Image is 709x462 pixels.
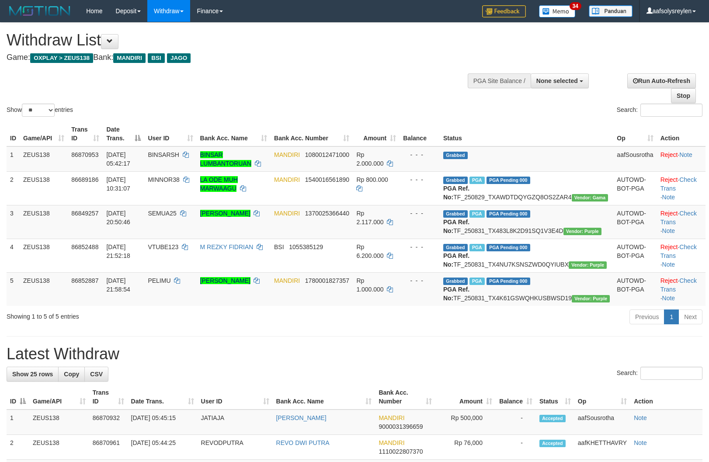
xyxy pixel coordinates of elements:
th: Game/API: activate to sort column ascending [20,122,68,146]
span: Rp 2.000.000 [356,151,383,167]
span: Rp 800.000 [356,176,388,183]
span: SEMUA25 [148,210,176,217]
img: MOTION_logo.png [7,4,73,17]
td: ZEUS138 [20,205,68,239]
img: Button%20Memo.svg [539,5,576,17]
td: [DATE] 05:45:15 [128,410,198,435]
td: REVODPUTRA [198,435,273,460]
span: JAGO [167,53,191,63]
a: REVO DWI PUTRA [276,439,330,446]
a: Check Trans [660,176,697,192]
th: Trans ID: activate to sort column ascending [68,122,103,146]
td: TF_250831_TX483L8K2D91SQ1V3E4D [440,205,613,239]
span: [DATE] 21:58:54 [106,277,130,293]
label: Show entries [7,104,73,117]
a: LA ODE MUH MARWAAGU [200,176,238,192]
td: · [657,146,706,172]
th: Bank Acc. Number: activate to sort column ascending [271,122,353,146]
span: Marked by aafsolysreylen [469,244,485,251]
img: Feedback.jpg [482,5,526,17]
td: · · [657,239,706,272]
a: Note [662,295,675,302]
span: PGA Pending [487,210,530,218]
a: Reject [660,243,678,250]
th: Bank Acc. Number: activate to sort column ascending [375,385,435,410]
span: Vendor URL: https://trx31.1velocity.biz [572,194,608,201]
td: · · [657,272,706,306]
th: Date Trans.: activate to sort column descending [103,122,144,146]
td: 86870932 [89,410,128,435]
span: OXPLAY > ZEUS138 [30,53,93,63]
a: Reject [660,176,678,183]
a: [PERSON_NAME] [200,277,250,284]
a: Copy [58,367,85,382]
span: 86852887 [71,277,98,284]
td: 2 [7,171,20,205]
td: 1 [7,410,29,435]
td: AUTOWD-BOT-PGA [613,272,657,306]
td: aafSousrotha [574,410,630,435]
b: PGA Ref. No: [443,286,469,302]
select: Showentries [22,104,55,117]
span: Grabbed [443,244,468,251]
span: Copy 1055385129 to clipboard [289,243,323,250]
a: BINSAR LUMBANTORUAN [200,151,251,167]
h1: Withdraw List [7,31,464,49]
td: ZEUS138 [20,239,68,272]
span: Grabbed [443,177,468,184]
input: Search: [640,367,702,380]
span: PGA Pending [487,278,530,285]
span: 34 [570,2,581,10]
button: None selected [531,73,589,88]
td: [DATE] 05:44:25 [128,435,198,460]
div: - - - [403,150,436,159]
span: Copy [64,371,79,378]
a: M REZKY FIDRIAN [200,243,254,250]
th: Bank Acc. Name: activate to sort column ascending [197,122,271,146]
span: Rp 2.117.000 [356,210,383,226]
td: ZEUS138 [29,410,89,435]
td: - [496,410,536,435]
span: MANDIRI [274,277,300,284]
span: [DATE] 21:52:18 [106,243,130,259]
span: Copy 1540016561890 to clipboard [305,176,349,183]
input: Search: [640,104,702,117]
td: TF_250831_TX4NU7KSNSZWD0QYIUBX [440,239,613,272]
th: Game/API: activate to sort column ascending [29,385,89,410]
th: User ID: activate to sort column ascending [198,385,273,410]
span: 86689186 [71,176,98,183]
th: Op: activate to sort column ascending [574,385,630,410]
a: Note [634,414,647,421]
th: Bank Acc. Name: activate to sort column ascending [273,385,375,410]
td: 2 [7,435,29,460]
span: Copy 1780001827357 to clipboard [305,277,349,284]
a: Show 25 rows [7,367,59,382]
div: Showing 1 to 5 of 5 entries [7,309,289,321]
span: Copy 1110022807370 to clipboard [379,448,423,455]
td: ZEUS138 [20,272,68,306]
span: CSV [90,371,103,378]
a: [PERSON_NAME] [276,414,327,421]
th: Balance: activate to sort column ascending [496,385,536,410]
th: Action [630,385,702,410]
td: 86870961 [89,435,128,460]
td: aafKHETTHAVRY [574,435,630,460]
span: Marked by aafkaynarin [469,177,485,184]
span: BSI [274,243,284,250]
a: Previous [629,309,664,324]
span: PGA Pending [487,244,530,251]
span: Copy 1370025366440 to clipboard [305,210,349,217]
span: Vendor URL: https://trx4.1velocity.biz [572,295,610,302]
label: Search: [617,367,702,380]
th: Action [657,122,706,146]
span: Accepted [539,440,566,447]
span: BINSARSH [148,151,179,158]
span: [DATE] 20:50:46 [106,210,130,226]
span: MANDIRI [274,210,300,217]
span: BSI [148,53,165,63]
a: CSV [84,367,108,382]
td: aafSousrotha [613,146,657,172]
th: Trans ID: activate to sort column ascending [89,385,128,410]
td: AUTOWD-BOT-PGA [613,171,657,205]
th: Op: activate to sort column ascending [613,122,657,146]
